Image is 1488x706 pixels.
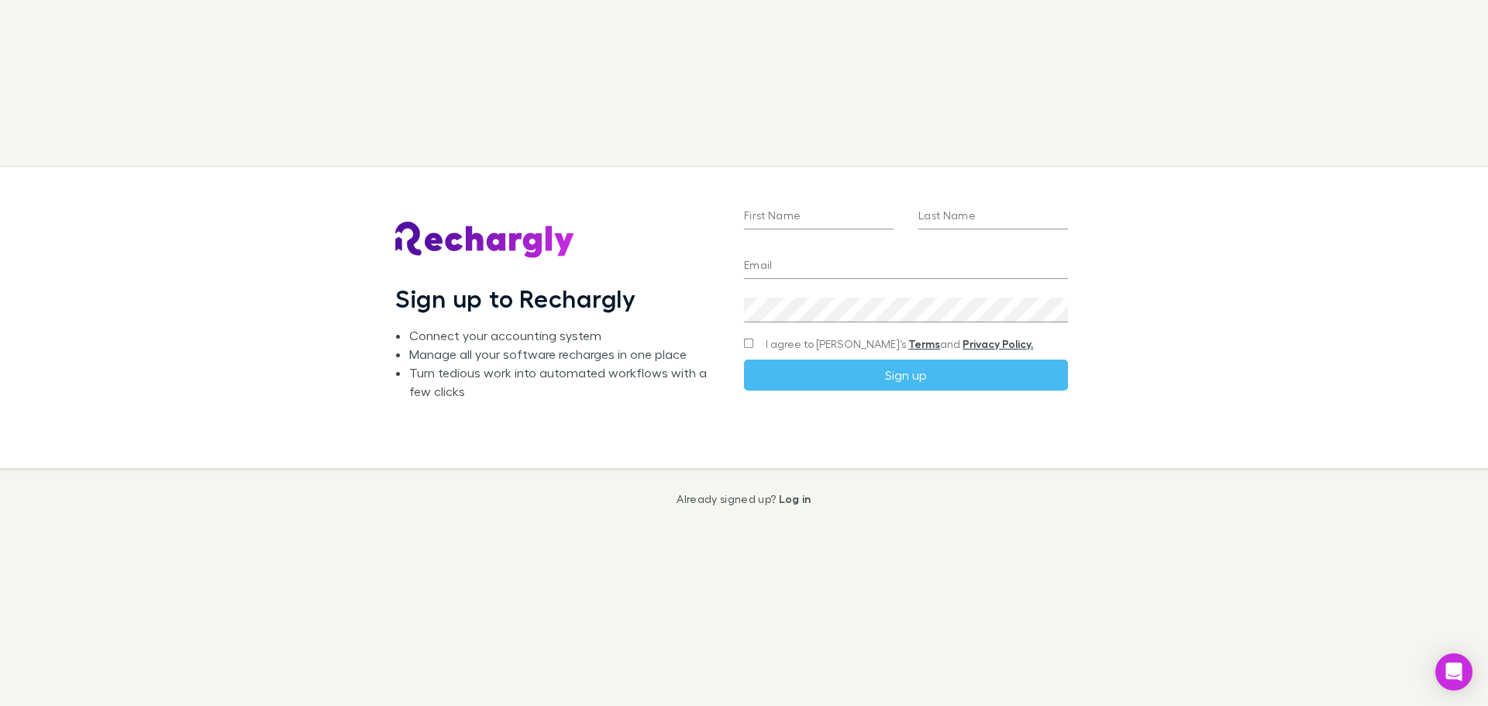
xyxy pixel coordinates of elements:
[744,360,1068,391] button: Sign up
[908,337,940,350] a: Terms
[409,363,719,401] li: Turn tedious work into automated workflows with a few clicks
[779,492,811,505] a: Log in
[395,284,636,313] h1: Sign up to Rechargly
[677,493,811,505] p: Already signed up?
[409,345,719,363] li: Manage all your software recharges in one place
[1435,653,1472,691] div: Open Intercom Messenger
[409,326,719,345] li: Connect your accounting system
[963,337,1033,350] a: Privacy Policy.
[766,336,1033,352] span: I agree to [PERSON_NAME]’s and
[395,222,575,259] img: Rechargly's Logo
